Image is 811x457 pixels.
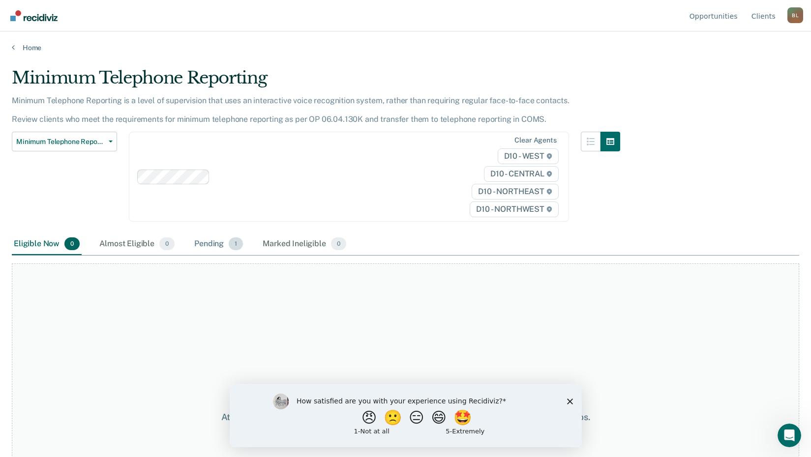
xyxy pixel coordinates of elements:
[10,10,58,21] img: Recidiviz
[470,201,558,217] span: D10 - NORTHWEST
[12,43,799,52] a: Home
[12,233,82,255] div: Eligible Now0
[64,237,80,250] span: 0
[209,412,602,423] div: At this time, there are no clients who are Eligible Now. Please navigate to one of the other tabs.
[12,68,620,96] div: Minimum Telephone Reporting
[331,237,346,250] span: 0
[16,138,105,146] span: Minimum Telephone Reporting
[12,96,570,124] p: Minimum Telephone Reporting is a level of supervision that uses an interactive voice recognition ...
[97,233,177,255] div: Almost Eligible0
[261,233,348,255] div: Marked Ineligible0
[230,384,582,447] iframe: Survey by Kim from Recidiviz
[192,233,245,255] div: Pending1
[778,424,801,447] iframe: Intercom live chat
[472,184,558,200] span: D10 - NORTHEAST
[514,136,556,144] div: Clear agents
[484,166,559,182] span: D10 - CENTRAL
[498,148,559,164] span: D10 - WEST
[159,237,175,250] span: 0
[12,132,117,151] button: Minimum Telephone Reporting
[787,7,803,23] button: Profile dropdown button
[787,7,803,23] div: B L
[229,237,243,250] span: 1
